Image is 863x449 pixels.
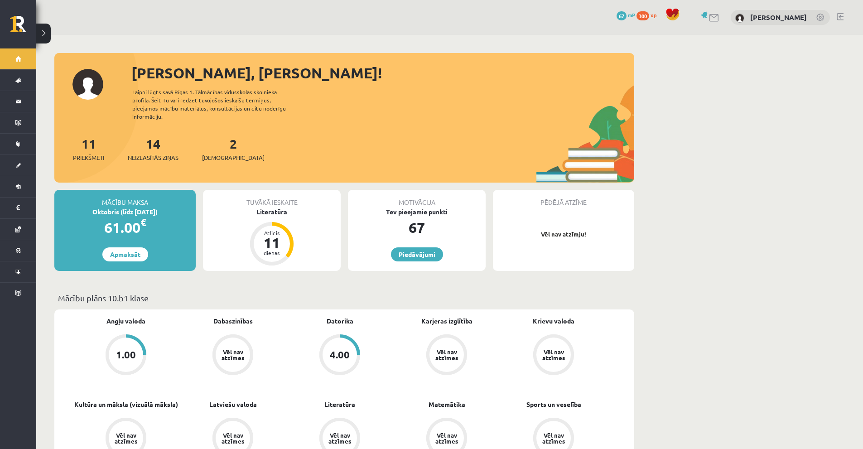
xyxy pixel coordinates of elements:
[74,400,178,409] a: Kultūra un māksla (vizuālā māksla)
[429,400,465,409] a: Matemātika
[286,334,393,377] a: 4.00
[617,11,635,19] a: 67 mP
[258,230,285,236] div: Atlicis
[72,334,179,377] a: 1.00
[73,153,104,162] span: Priekšmeti
[54,207,196,217] div: Oktobris (līdz [DATE])
[258,250,285,256] div: dienas
[421,316,472,326] a: Karjeras izglītība
[617,11,627,20] span: 67
[735,14,744,23] img: Stepans Grigorjevs
[327,432,352,444] div: Vēl nav atzīmes
[202,153,265,162] span: [DEMOGRAPHIC_DATA]
[106,316,145,326] a: Angļu valoda
[202,135,265,162] a: 2[DEMOGRAPHIC_DATA]
[500,334,607,377] a: Vēl nav atzīmes
[526,400,581,409] a: Sports un veselība
[493,190,634,207] div: Pēdējā atzīme
[541,432,566,444] div: Vēl nav atzīmes
[54,190,196,207] div: Mācību maksa
[651,11,656,19] span: xp
[636,11,661,19] a: 300 xp
[628,11,635,19] span: mP
[533,316,574,326] a: Krievu valoda
[102,247,148,261] a: Apmaksāt
[179,334,286,377] a: Vēl nav atzīmes
[131,62,634,84] div: [PERSON_NAME], [PERSON_NAME]!
[132,88,302,121] div: Laipni lūgts savā Rīgas 1. Tālmācības vidusskolas skolnieka profilā. Šeit Tu vari redzēt tuvojošo...
[209,400,257,409] a: Latviešu valoda
[58,292,631,304] p: Mācību plāns 10.b1 klase
[203,190,341,207] div: Tuvākā ieskaite
[393,334,500,377] a: Vēl nav atzīmes
[73,135,104,162] a: 11Priekšmeti
[128,153,178,162] span: Neizlasītās ziņas
[203,207,341,267] a: Literatūra Atlicis 11 dienas
[113,432,139,444] div: Vēl nav atzīmes
[391,247,443,261] a: Piedāvājumi
[220,432,246,444] div: Vēl nav atzīmes
[220,349,246,361] div: Vēl nav atzīmes
[10,16,36,39] a: Rīgas 1. Tālmācības vidusskola
[497,230,630,239] p: Vēl nav atzīmju!
[434,432,459,444] div: Vēl nav atzīmes
[434,349,459,361] div: Vēl nav atzīmes
[116,350,136,360] div: 1.00
[140,216,146,229] span: €
[213,316,253,326] a: Dabaszinības
[54,217,196,238] div: 61.00
[636,11,649,20] span: 300
[330,350,350,360] div: 4.00
[348,217,486,238] div: 67
[128,135,178,162] a: 14Neizlasītās ziņas
[750,13,807,22] a: [PERSON_NAME]
[324,400,355,409] a: Literatūra
[258,236,285,250] div: 11
[348,207,486,217] div: Tev pieejamie punkti
[327,316,353,326] a: Datorika
[541,349,566,361] div: Vēl nav atzīmes
[203,207,341,217] div: Literatūra
[348,190,486,207] div: Motivācija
